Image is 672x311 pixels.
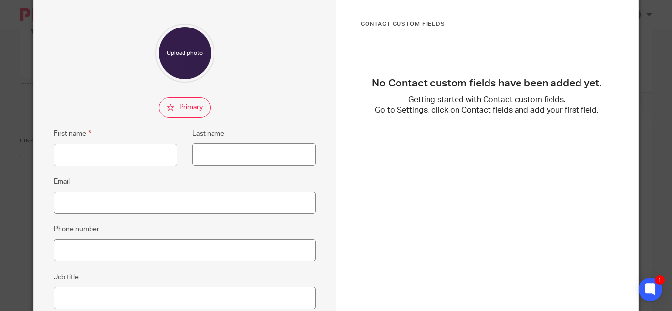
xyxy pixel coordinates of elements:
label: Email [54,177,70,187]
label: Phone number [54,225,99,234]
div: 1 [655,275,665,285]
p: Getting started with Contact custom fields. Go to Settings, click on Contact fields and add your ... [361,95,613,116]
h3: Contact Custom fields [361,20,613,28]
label: Last name [192,129,224,139]
label: Job title [54,272,79,282]
label: First name [54,128,91,139]
h3: No Contact custom fields have been added yet. [361,77,613,90]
